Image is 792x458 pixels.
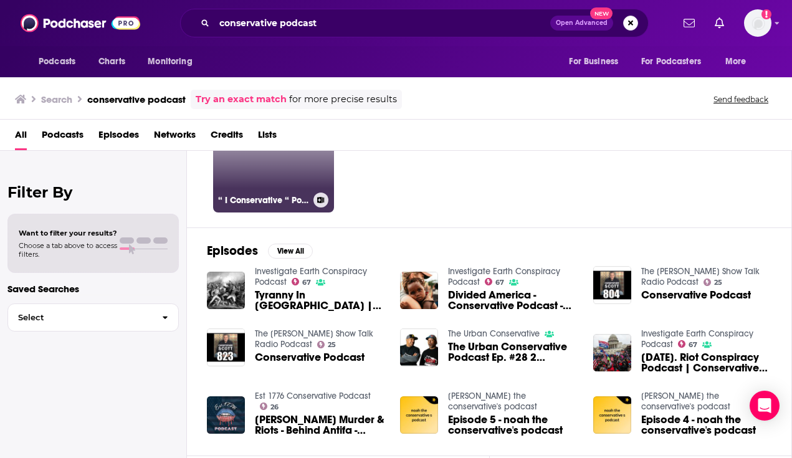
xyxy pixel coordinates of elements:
span: [DATE]. Riot Conspiracy Podcast | Conservative Podcast | Setup [641,352,771,373]
a: 39 [339,92,460,212]
a: Episode 5 - noah the conservative's podcast [448,414,578,436]
a: Est 1776 Conservative Podcast [255,391,371,401]
img: Conservative Podcast [593,266,631,304]
span: Logged in as SkyHorsePub35 [744,9,771,37]
a: 26 [260,403,279,410]
img: User Profile [744,9,771,37]
a: Credits [211,125,243,150]
a: Conservative Podcast [255,352,365,363]
span: Open Advanced [556,20,608,26]
span: Monitoring [148,53,192,70]
a: Lists [258,125,277,150]
a: Episode 4 - noah the conservative's podcast [641,414,771,436]
button: open menu [139,50,208,74]
a: January 6. Riot Conspiracy Podcast | Conservative Podcast | Setup [641,352,771,373]
a: 67 [678,340,698,348]
img: George Floyd Murder & Riots - Behind Antifa - Conservative Podcast [207,396,245,434]
span: 25 [328,342,336,348]
a: The Urban Conservative [448,328,540,339]
span: For Business [569,53,618,70]
span: 67 [302,280,311,285]
span: New [590,7,613,19]
a: Charts [90,50,133,74]
h3: Search [41,93,72,105]
span: Charts [98,53,125,70]
span: Want to filter your results? [19,229,117,237]
h2: Episodes [207,243,258,259]
span: 67 [689,342,697,348]
button: Select [7,303,179,332]
img: January 6. Riot Conspiracy Podcast | Conservative Podcast | Setup [593,334,631,372]
a: The Christopher Scott Show Talk Radio Podcast [641,266,760,287]
a: 39 [464,92,585,212]
a: 67 [292,278,312,285]
h3: conservative podcast [87,93,186,105]
span: Tyranny In [GEOGRAPHIC_DATA] | Conservative Podcast | Kind Of... [255,290,385,311]
span: for more precise results [289,92,397,107]
input: Search podcasts, credits, & more... [214,13,550,33]
h3: “ I Conservative “ Podcast [218,195,308,206]
span: Select [8,313,152,322]
button: Send feedback [710,94,772,105]
a: 38“ I Conservative “ Podcast [213,92,334,212]
a: Investigate Earth Conspiracy Podcast [641,328,753,350]
span: [PERSON_NAME] Murder & Riots - Behind Antifa - Conservative Podcast [255,414,385,436]
a: 25 [317,341,336,348]
img: Conservative Podcast [207,328,245,366]
span: 26 [270,404,279,410]
a: 67 [485,278,505,285]
img: Episode 5 - noah the conservative's podcast [400,396,438,434]
a: Investigate Earth Conspiracy Podcast [448,266,560,287]
img: Tyranny In America | Conservative Podcast | Kind Of... [207,272,245,310]
a: noah the conservative's podcast [641,391,730,412]
a: All [15,125,27,150]
span: 67 [495,280,504,285]
a: 26 [590,92,711,212]
a: Conservative Podcast [641,290,751,300]
button: open menu [30,50,92,74]
button: open menu [560,50,634,74]
a: Podcasts [42,125,83,150]
button: View All [268,244,313,259]
button: Open AdvancedNew [550,16,613,31]
span: Choose a tab above to access filters. [19,241,117,259]
span: Podcasts [39,53,75,70]
a: 25 [704,279,723,286]
a: EpisodesView All [207,243,313,259]
a: Show notifications dropdown [710,12,729,34]
a: Episodes [98,125,139,150]
img: Podchaser - Follow, Share and Rate Podcasts [21,11,140,35]
span: More [725,53,747,70]
a: The Urban Conservative Podcast Ep. #28 2 AMERICAS [448,341,578,363]
a: Divided America - Conservative Podcast - Where is Humanity [400,272,438,310]
img: The Urban Conservative Podcast Ep. #28 2 AMERICAS [400,328,438,366]
span: Networks [154,125,196,150]
div: Open Intercom Messenger [750,391,780,421]
a: Divided America - Conservative Podcast - Where is Humanity [448,290,578,311]
button: open menu [717,50,762,74]
span: 25 [714,280,722,285]
a: George Floyd Murder & Riots - Behind Antifa - Conservative Podcast [255,414,385,436]
a: Tyranny In America | Conservative Podcast | Kind Of... [255,290,385,311]
button: open menu [633,50,719,74]
div: Search podcasts, credits, & more... [180,9,649,37]
img: Episode 4 - noah the conservative's podcast [593,396,631,434]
